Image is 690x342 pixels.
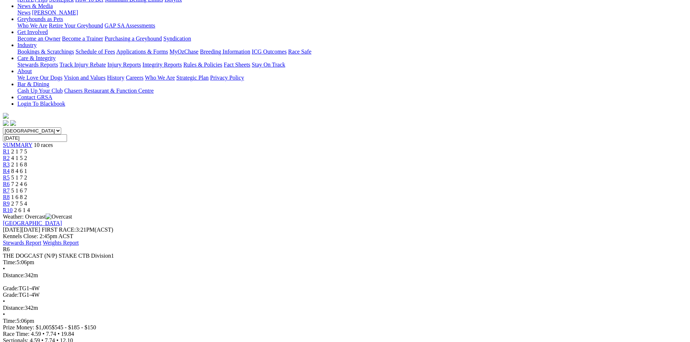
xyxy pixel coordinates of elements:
a: ICG Outcomes [252,48,287,55]
div: Get Involved [17,35,687,42]
a: Become an Owner [17,35,60,42]
a: R3 [3,161,10,168]
a: Who We Are [17,22,47,29]
span: 10 races [34,142,53,148]
a: R1 [3,148,10,155]
a: R5 [3,174,10,181]
a: Become a Trainer [62,35,103,42]
span: R6 [3,246,10,252]
span: Time: [3,259,17,265]
a: MyOzChase [170,48,198,55]
span: 5 1 7 2 [11,174,27,181]
a: Applications & Forms [116,48,168,55]
a: R9 [3,200,10,207]
div: Greyhounds as Pets [17,22,687,29]
a: We Love Our Dogs [17,75,62,81]
span: Distance: [3,305,25,311]
span: FIRST RACE: [42,227,76,233]
a: Race Safe [288,48,311,55]
span: 4 1 5 2 [11,155,27,161]
a: Fact Sheets [224,62,250,68]
div: Care & Integrity [17,62,687,68]
a: R7 [3,187,10,194]
a: Bar & Dining [17,81,49,87]
span: Grade: [3,285,19,291]
a: Login To Blackbook [17,101,65,107]
span: 5 1 6 7 [11,187,27,194]
span: • [3,298,5,304]
span: 2 1 7 5 [11,148,27,155]
a: R4 [3,168,10,174]
span: 1 6 8 2 [11,194,27,200]
a: R8 [3,194,10,200]
div: Kennels Close: 2:45pm ACST [3,233,687,240]
span: [DATE] [3,227,40,233]
a: Integrity Reports [142,62,182,68]
a: R2 [3,155,10,161]
a: Privacy Policy [210,75,244,81]
span: 2 7 5 4 [11,200,27,207]
span: Distance: [3,272,25,278]
span: 3:21PM(ACST) [42,227,113,233]
a: [GEOGRAPHIC_DATA] [3,220,62,226]
a: Rules & Policies [183,62,222,68]
span: R6 [3,181,10,187]
div: About [17,75,687,81]
span: [DATE] [3,227,22,233]
a: Stay On Track [252,62,285,68]
span: Time: [3,318,17,324]
a: Retire Your Greyhound [49,22,103,29]
a: Contact GRSA [17,94,52,100]
span: • [3,311,5,317]
a: Track Injury Rebate [59,62,106,68]
a: SUMMARY [3,142,32,148]
span: Weather: Overcast [3,214,72,220]
div: 342m [3,272,687,279]
div: 342m [3,305,687,311]
span: 4.59 [31,331,41,337]
a: History [107,75,124,81]
a: Bookings & Scratchings [17,48,74,55]
input: Select date [3,134,67,142]
span: $545 - $185 - $150 [52,324,96,330]
a: Stewards Report [3,240,41,246]
span: 2 6 1 4 [14,207,30,213]
a: Stewards Reports [17,62,58,68]
div: News & Media [17,9,687,16]
div: THE DOGCAST (N/P) STAKE CTB Division1 [3,253,687,259]
a: Industry [17,42,37,48]
img: Overcast [46,214,72,220]
img: facebook.svg [3,120,9,126]
img: twitter.svg [10,120,16,126]
a: GAP SA Assessments [105,22,155,29]
a: Cash Up Your Club [17,88,63,94]
span: • [3,266,5,272]
a: [PERSON_NAME] [32,9,78,16]
span: 7.74 [46,331,56,337]
a: Syndication [163,35,191,42]
div: TG1-4W [3,285,687,292]
span: R10 [3,207,13,213]
a: News & Media [17,3,53,9]
img: logo-grsa-white.png [3,113,9,119]
span: Race Time: [3,331,29,337]
div: Industry [17,48,687,55]
a: Get Involved [17,29,48,35]
span: 7 2 4 6 [11,181,27,187]
a: Injury Reports [107,62,141,68]
a: Chasers Restaurant & Function Centre [64,88,154,94]
span: 19.84 [61,331,74,337]
div: Bar & Dining [17,88,687,94]
div: TG1-4W [3,292,687,298]
div: Prize Money: $1,005 [3,324,687,331]
span: • [58,331,60,337]
span: 8 4 6 1 [11,168,27,174]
